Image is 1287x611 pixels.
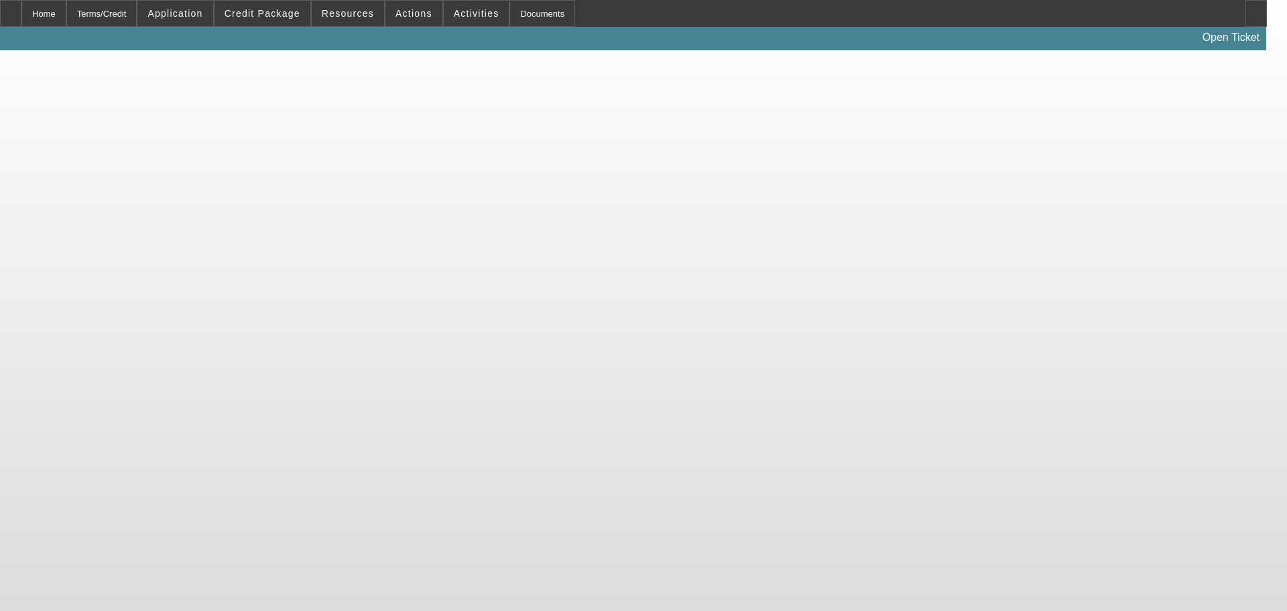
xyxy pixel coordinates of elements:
span: Actions [395,8,432,19]
button: Activities [444,1,509,26]
a: Open Ticket [1197,26,1265,49]
button: Application [137,1,212,26]
span: Application [147,8,202,19]
span: Credit Package [225,8,300,19]
span: Activities [454,8,499,19]
button: Credit Package [214,1,310,26]
span: Resources [322,8,374,19]
button: Actions [385,1,442,26]
button: Resources [312,1,384,26]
